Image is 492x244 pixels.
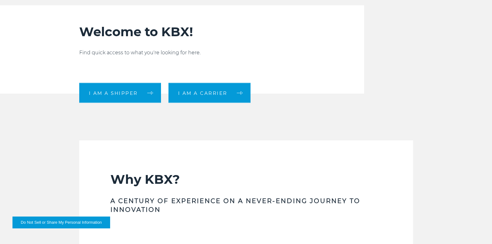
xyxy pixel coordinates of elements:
[110,172,382,187] h2: Why KBX?
[12,217,110,228] button: Do Not Sell or Share My Personal Information
[178,90,227,95] span: I am a carrier
[168,83,251,103] a: I am a carrier arrow arrow
[79,83,161,103] a: I am a shipper arrow arrow
[79,49,345,56] p: Find quick access to what you're looking for here.
[89,90,138,95] span: I am a shipper
[110,197,382,214] h3: A CENTURY OF EXPERIENCE ON A NEVER-ENDING JOURNEY TO INNOVATION
[79,24,345,40] h2: Welcome to KBX!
